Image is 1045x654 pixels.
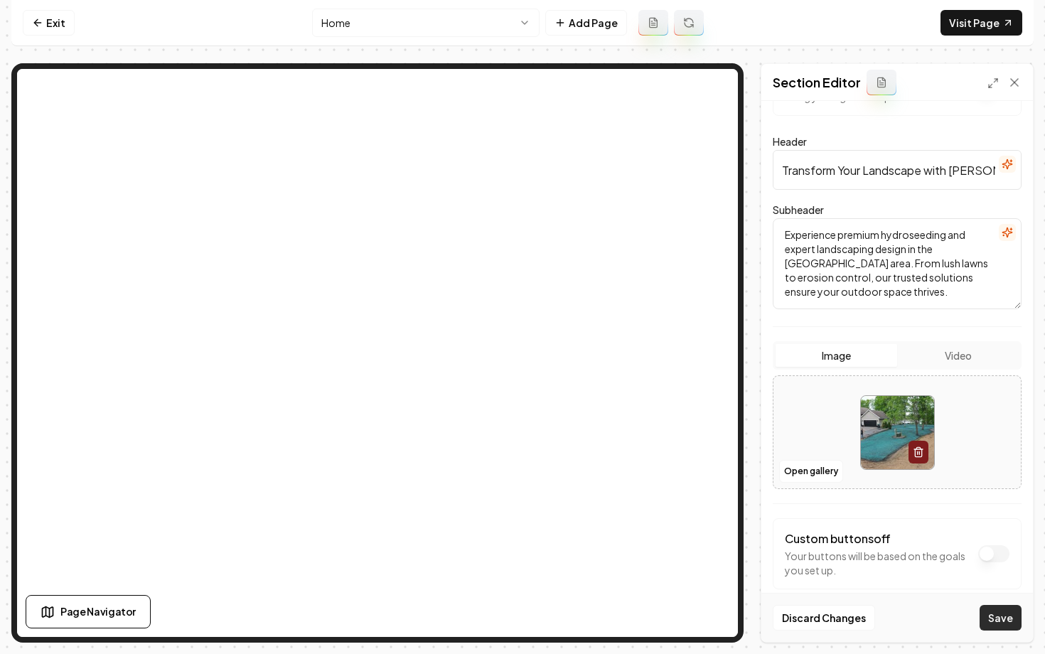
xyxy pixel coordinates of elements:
label: Header [773,135,807,148]
img: image [861,396,934,469]
button: Add Page [545,10,627,36]
button: Add admin section prompt [867,70,896,95]
button: Video [897,344,1019,367]
a: Exit [23,10,75,36]
button: Save [980,605,1022,631]
h2: Section Editor [773,73,861,92]
button: Open gallery [779,460,843,483]
button: Discard Changes [773,605,875,631]
a: Visit Page [940,10,1022,36]
input: Header [773,150,1022,190]
button: Add admin page prompt [638,10,668,36]
label: Custom buttons off [785,531,891,546]
p: Your buttons will be based on the goals you set up. [785,549,971,577]
label: Subheader [773,203,824,216]
button: Regenerate page [674,10,704,36]
button: Page Navigator [26,595,151,628]
button: Image [776,344,897,367]
span: Page Navigator [60,604,136,619]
